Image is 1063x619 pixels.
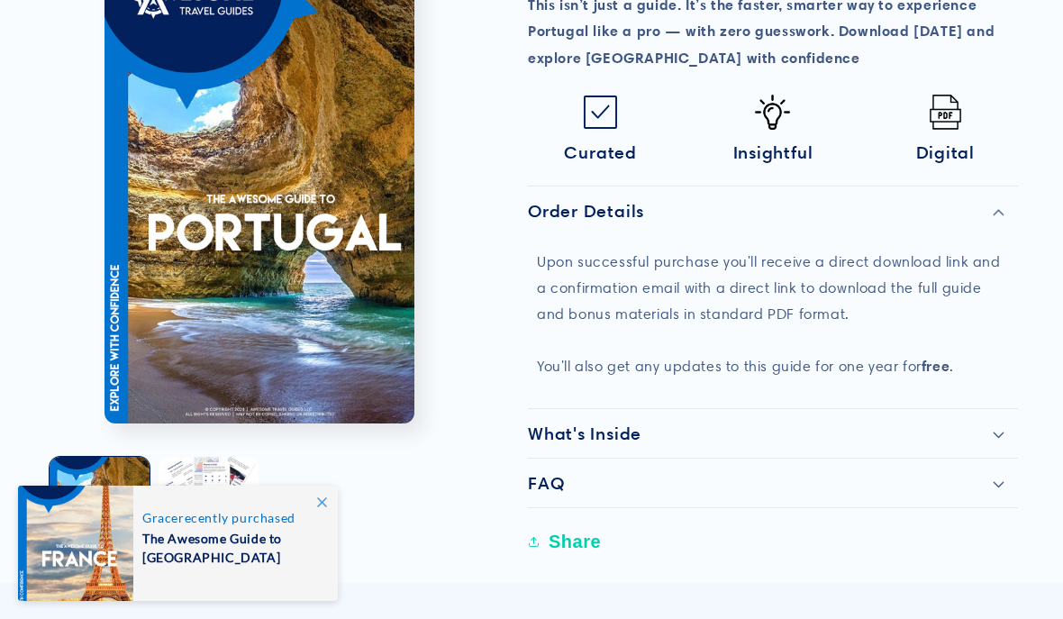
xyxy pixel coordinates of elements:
[142,510,319,525] span: recently purchased
[528,472,564,494] h2: FAQ
[916,141,975,163] span: Digital
[159,457,259,557] button: Load image 2 in gallery view
[928,95,963,130] img: Pdf.png
[142,525,319,567] span: The Awesome Guide to [GEOGRAPHIC_DATA]
[564,141,636,163] span: Curated
[528,459,1018,507] summary: FAQ
[528,423,641,444] h2: What's Inside
[528,200,644,222] h2: Order Details
[733,141,813,163] span: Insightful
[922,357,949,375] strong: free
[528,409,1018,458] summary: What's Inside
[142,510,178,525] span: Grace
[537,250,1009,380] p: Upon successful purchase you'll receive a direct download link and a confirmation email with a di...
[50,457,150,557] button: Load image 1 in gallery view
[528,522,606,561] button: Share
[528,187,1018,235] summary: Order Details
[755,95,790,130] img: Idea-icon.png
